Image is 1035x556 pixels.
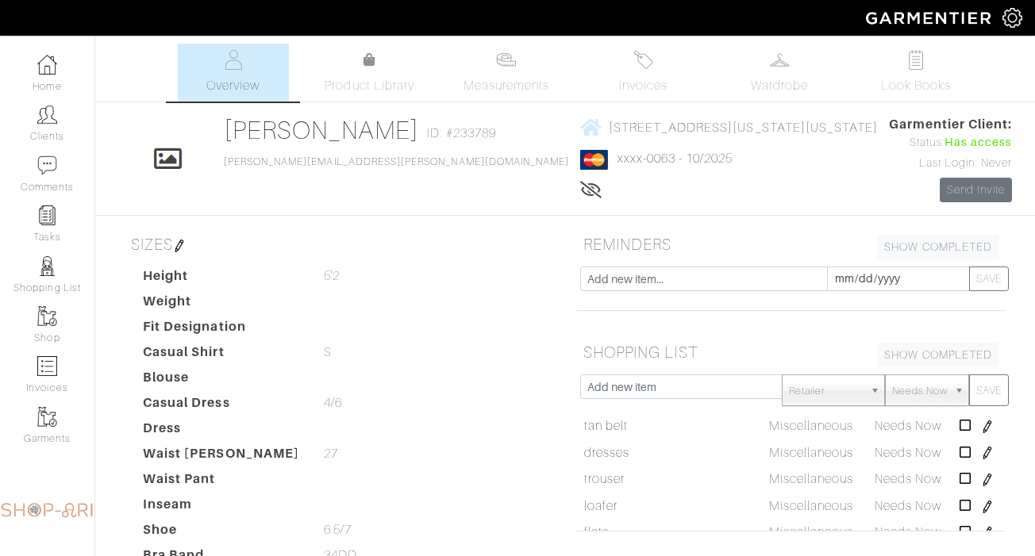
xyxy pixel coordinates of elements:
[769,446,854,460] span: Miscellaneous
[37,306,57,326] img: garments-icon-b7da505a4dc4fd61783c78ac3ca0ef83fa9d6f193b1c9dc38574b1d14d53ca28.png
[427,124,496,143] span: ID: #233789
[577,336,1006,368] h5: SHOPPING LIST
[769,499,854,513] span: Miscellaneous
[724,44,835,102] a: Wardrobe
[889,134,1013,151] div: Status:
[324,266,340,286] span: 5'2
[37,155,57,175] img: comment-icon-a0a6a9ef722e966f86d9cbdc48e553b5cf19dbc54f86b18d962a5391bc8f6eb6.png
[584,416,628,435] a: tan belt
[37,205,57,225] img: reminder-icon-8004d30b9f0a5d33ae49ab947aed9ed385cf756f9e5892f1edd6e32f2345188e.png
[324,393,342,412] span: 4/6
[584,497,618,516] a: loafer
[633,50,653,70] img: orders-27d20c2124de7fd6de4e0e44c1d41de31381a507db9b33961299e4e07d508b8c.svg
[587,44,698,102] a: Invoices
[858,4,1002,32] img: garmentier-logo-header-white-b43fb05a5012e4ada735d5af1a66efaba907eab6374d6393d1fbf88cb4ef424d.png
[619,76,668,95] span: Invoices
[889,115,1013,134] span: Garmentier Client:
[940,178,1013,202] a: Send Invite
[324,444,338,463] span: 27
[584,470,625,489] a: trouser
[751,76,808,95] span: Wardrobe
[131,495,312,520] dt: Inseam
[325,76,414,95] span: Product Library
[314,51,425,95] a: Product Library
[223,50,243,70] img: basicinfo-40fd8af6dae0f16599ec9e87c0ef1c0a1fdea2edbe929e3d69a839185d80c458.svg
[131,444,312,470] dt: Waist [PERSON_NAME]
[981,420,994,433] img: pen-cf24a1663064a2ec1b9c1bd2387e9de7a2fa800b781884d57f21acf72779bad2.png
[877,343,999,367] a: SHOW COMPLETED
[584,523,609,542] a: flats
[618,151,733,166] a: xxxx-0063 - 10/2025
[178,44,289,102] a: Overview
[769,419,854,433] span: Miscellaneous
[173,240,186,252] img: pen-cf24a1663064a2ec1b9c1bd2387e9de7a2fa800b781884d57f21acf72779bad2.png
[125,228,553,260] h5: SIZES
[584,443,629,462] a: dresses
[877,235,999,259] a: SHOW COMPLETED
[1002,8,1022,28] img: gear-icon-white-bd11855cb880d31180b6d7d6211b90ccbf57a29d726f0c71d8c61bd08dd39cc2.png
[580,374,783,399] input: Add new item
[131,393,312,419] dt: Casual Dress
[580,266,828,291] input: Add new item...
[889,155,1013,172] div: Last Login: Never
[875,499,941,513] span: Needs Now
[131,292,312,317] dt: Weight
[892,375,948,407] span: Needs Now
[131,368,312,393] dt: Blouse
[131,470,312,495] dt: Waist Pant
[206,76,260,95] span: Overview
[577,228,1006,260] h5: REMINDERS
[981,500,994,513] img: pen-cf24a1663064a2ec1b9c1bd2387e9de7a2fa800b781884d57f21acf72779bad2.png
[37,407,57,427] img: garments-icon-b7da505a4dc4fd61783c78ac3ca0ef83fa9d6f193b1c9dc38574b1d14d53ca28.png
[981,474,994,486] img: pen-cf24a1663064a2ec1b9c1bd2387e9de7a2fa800b781884d57f21acf72779bad2.png
[131,317,312,343] dt: Fit Designation
[496,50,516,70] img: measurements-466bbee1fd09ba9460f595b01e5d73f9e2bff037440d3c8f018324cb6cdf7a4a.svg
[981,527,994,539] img: pen-cf24a1663064a2ec1b9c1bd2387e9de7a2fa800b781884d57f21acf72779bad2.png
[37,55,57,75] img: dashboard-icon-dbcd8f5a0b271acd01030246c82b418ddd0df26cd7fceb0bd07c9910d44c42f6.png
[37,356,57,376] img: orders-icon-0abe47150d42831381b5fb84f609e132dff9fe21cb692f30cb5eec754e2cba89.png
[906,50,926,70] img: todo-9ac3debb85659649dc8f770b8b6100bb5dab4b48dedcbae339e5042a72dfd3cc.svg
[875,525,941,539] span: Needs Now
[324,520,352,539] span: 6.5/7
[324,343,332,362] span: S
[875,472,941,486] span: Needs Now
[875,446,941,460] span: Needs Now
[789,375,864,407] span: Retailer
[131,266,312,292] dt: Height
[37,105,57,125] img: clients-icon-6bae9207a08558b7cb47a8932f037763ab4055f8c8b6bfacd5dc20c3e0201464.png
[37,256,57,276] img: stylists-icon-eb353228a002819b7ec25b43dbf5f0378dd9e0616d9560372ff212230b889e62.png
[981,447,994,459] img: pen-cf24a1663064a2ec1b9c1bd2387e9de7a2fa800b781884d57f21acf72779bad2.png
[451,44,563,102] a: Measurements
[769,525,854,539] span: Miscellaneous
[131,419,312,444] dt: Dress
[770,50,790,70] img: wardrobe-487a4870c1b7c33e795ec22d11cfc2ed9d08956e64fb3008fe2437562e282088.svg
[945,134,1013,151] span: Has access
[969,374,1009,406] button: SAVE
[224,156,570,167] a: [PERSON_NAME][EMAIL_ADDRESS][PERSON_NAME][DOMAIN_NAME]
[881,76,952,95] span: Look Books
[860,44,972,102] a: Look Books
[580,150,608,170] img: mastercard-2c98a0d54659f76b027c6839bea21931c3e23d06ea5b2b5660056f2e14d2f154.png
[464,76,550,95] span: Measurements
[131,520,312,546] dt: Shoe
[224,116,420,144] a: [PERSON_NAME]
[875,419,941,433] span: Needs Now
[131,343,312,368] dt: Casual Shirt
[969,266,1009,291] button: SAVE
[609,120,879,134] span: [STREET_ADDRESS][US_STATE][US_STATE]
[580,117,879,137] a: [STREET_ADDRESS][US_STATE][US_STATE]
[769,472,854,486] span: Miscellaneous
